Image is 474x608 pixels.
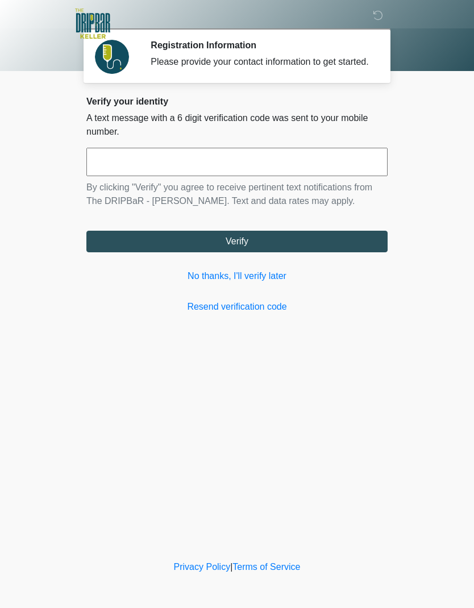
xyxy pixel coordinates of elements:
h2: Verify your identity [86,96,388,107]
p: By clicking "Verify" you agree to receive pertinent text notifications from The DRIPBaR - [PERSON... [86,181,388,208]
a: No thanks, I'll verify later [86,269,388,283]
img: The DRIPBaR - Keller Logo [75,9,110,39]
p: A text message with a 6 digit verification code was sent to your mobile number. [86,111,388,139]
a: | [230,562,232,572]
img: Agent Avatar [95,40,129,74]
a: Resend verification code [86,300,388,314]
button: Verify [86,231,388,252]
a: Terms of Service [232,562,300,572]
a: Privacy Policy [174,562,231,572]
div: Please provide your contact information to get started. [151,55,371,69]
